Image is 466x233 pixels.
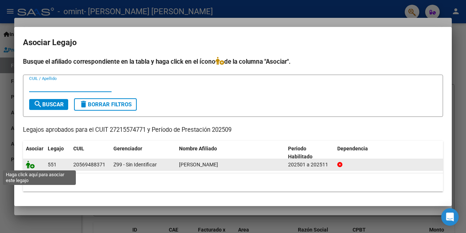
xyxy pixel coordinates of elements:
span: 551 [48,162,57,167]
datatable-header-cell: Gerenciador [110,141,176,165]
span: Legajo [48,146,64,151]
span: RIOS BENJAMIN [179,162,218,167]
span: Gerenciador [113,146,142,151]
span: Periodo Habilitado [288,146,312,160]
span: Borrar Filtros [79,101,132,108]
datatable-header-cell: CUIL [70,141,110,165]
datatable-header-cell: Legajo [45,141,70,165]
button: Buscar [29,99,68,110]
datatable-header-cell: Dependencia [334,141,443,165]
h2: Asociar Legajo [23,36,443,50]
span: Z99 - Sin Identificar [113,162,157,167]
mat-icon: search [34,100,42,108]
h4: Busque el afiliado correspondiente en la tabla y haga click en el ícono de la columna "Asociar". [23,57,443,66]
span: Buscar [34,101,64,108]
div: 20569488371 [73,161,105,169]
mat-icon: delete [79,100,88,108]
datatable-header-cell: Periodo Habilitado [285,141,334,165]
span: Dependencia [337,146,368,151]
span: Asociar [26,146,43,151]
datatable-header-cell: Asociar [23,141,45,165]
div: 202501 a 202511 [288,161,331,169]
div: 1 registros [23,173,443,191]
span: Nombre Afiliado [179,146,217,151]
span: CUIL [73,146,84,151]
button: Borrar Filtros [74,98,137,111]
div: Open Intercom Messenger [441,208,459,226]
datatable-header-cell: Nombre Afiliado [176,141,285,165]
p: Legajos aprobados para el CUIT 27215574771 y Período de Prestación 202509 [23,126,443,135]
